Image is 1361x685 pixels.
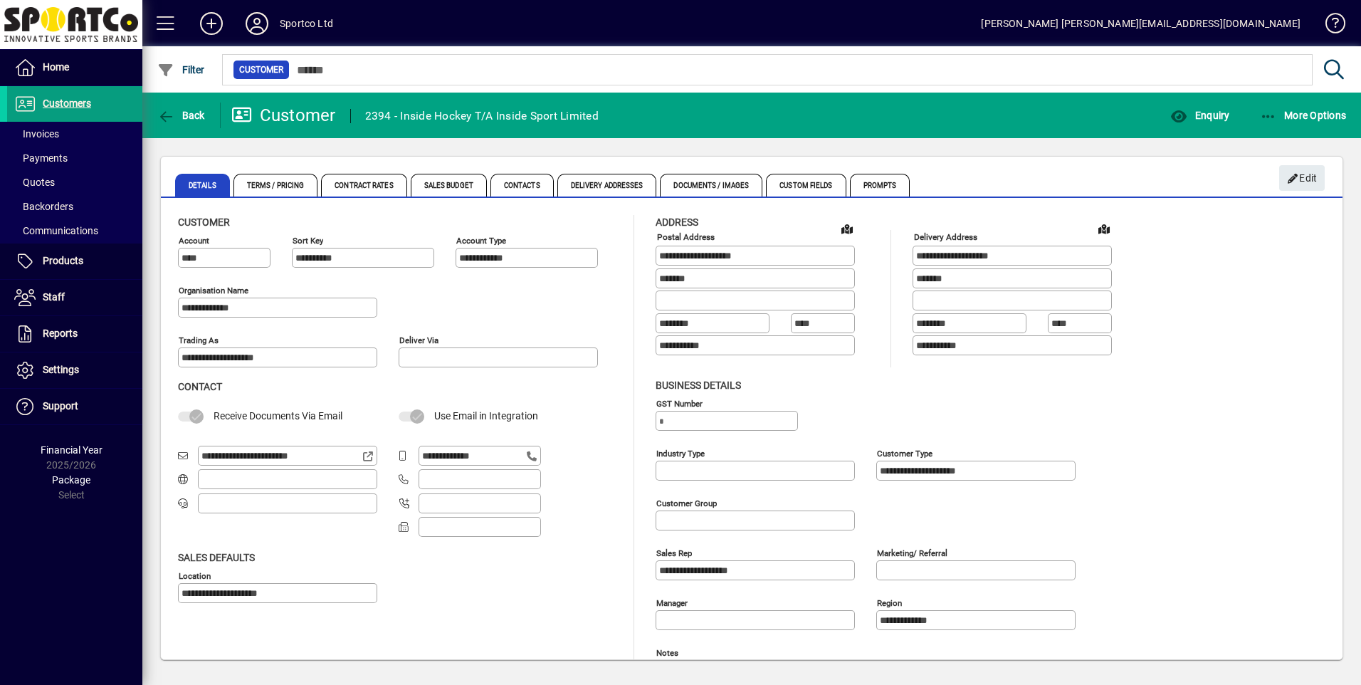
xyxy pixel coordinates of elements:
[154,57,209,83] button: Filter
[231,104,336,127] div: Customer
[766,174,846,197] span: Custom Fields
[239,63,283,77] span: Customer
[157,110,205,121] span: Back
[41,444,103,456] span: Financial Year
[434,410,538,422] span: Use Email in Integration
[43,255,83,266] span: Products
[656,216,698,228] span: Address
[1287,167,1318,190] span: Edit
[7,146,142,170] a: Payments
[179,286,248,296] mat-label: Organisation name
[1260,110,1347,121] span: More Options
[7,170,142,194] a: Quotes
[1093,217,1115,240] a: View on map
[321,174,406,197] span: Contract Rates
[836,217,858,240] a: View on map
[877,548,947,558] mat-label: Marketing/ Referral
[656,647,678,657] mat-label: Notes
[43,364,79,375] span: Settings
[14,225,98,236] span: Communications
[43,291,65,303] span: Staff
[656,398,703,408] mat-label: GST Number
[157,64,205,75] span: Filter
[7,352,142,388] a: Settings
[14,128,59,140] span: Invoices
[1167,103,1233,128] button: Enquiry
[656,498,717,508] mat-label: Customer group
[1279,165,1325,191] button: Edit
[178,381,222,392] span: Contact
[7,389,142,424] a: Support
[178,216,230,228] span: Customer
[490,174,554,197] span: Contacts
[981,12,1300,35] div: [PERSON_NAME] [PERSON_NAME][EMAIL_ADDRESS][DOMAIN_NAME]
[877,597,902,607] mat-label: Region
[7,194,142,219] a: Backorders
[456,236,506,246] mat-label: Account Type
[189,11,234,36] button: Add
[14,152,68,164] span: Payments
[154,103,209,128] button: Back
[411,174,487,197] span: Sales Budget
[877,448,932,458] mat-label: Customer type
[233,174,318,197] span: Terms / Pricing
[214,410,342,422] span: Receive Documents Via Email
[43,328,78,339] span: Reports
[7,50,142,85] a: Home
[179,236,209,246] mat-label: Account
[179,570,211,580] mat-label: Location
[656,448,705,458] mat-label: Industry type
[1315,3,1343,49] a: Knowledge Base
[43,98,91,109] span: Customers
[365,105,599,127] div: 2394 - Inside Hockey T/A Inside Sport Limited
[43,400,78,412] span: Support
[850,174,910,197] span: Prompts
[1170,110,1229,121] span: Enquiry
[7,244,142,279] a: Products
[7,316,142,352] a: Reports
[179,335,219,345] mat-label: Trading as
[142,103,221,128] app-page-header-button: Back
[557,174,657,197] span: Delivery Addresses
[1256,103,1350,128] button: More Options
[7,280,142,315] a: Staff
[43,61,69,73] span: Home
[14,177,55,188] span: Quotes
[280,12,333,35] div: Sportco Ltd
[234,11,280,36] button: Profile
[52,474,90,486] span: Package
[14,201,73,212] span: Backorders
[293,236,323,246] mat-label: Sort key
[656,548,692,558] mat-label: Sales rep
[175,174,230,197] span: Details
[178,552,255,563] span: Sales defaults
[7,122,142,146] a: Invoices
[656,597,688,607] mat-label: Manager
[7,219,142,243] a: Communications
[656,380,741,391] span: Business details
[660,174,762,197] span: Documents / Images
[399,335,438,345] mat-label: Deliver via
